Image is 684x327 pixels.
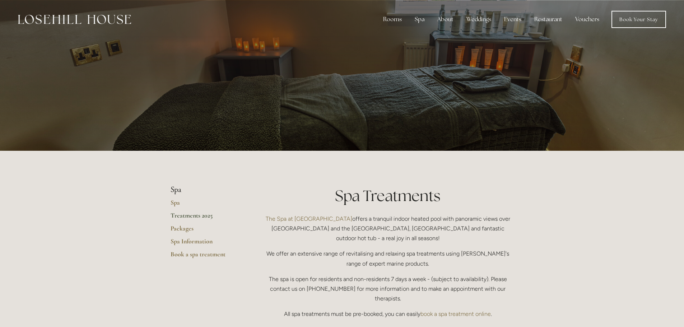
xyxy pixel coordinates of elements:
a: Book Your Stay [611,11,666,28]
img: Losehill House [18,15,131,24]
a: book a spa treatment online [420,310,491,317]
div: Restaurant [529,12,568,27]
div: Spa [409,12,430,27]
a: Spa [171,198,239,211]
a: Spa Information [171,237,239,250]
div: Events [498,12,527,27]
li: Spa [171,185,239,195]
div: Rooms [377,12,408,27]
p: The spa is open for residents and non-residents 7 days a week - (subject to availability). Please... [262,274,514,304]
p: offers a tranquil indoor heated pool with panoramic views over [GEOGRAPHIC_DATA] and the [GEOGRAP... [262,214,514,243]
div: About [432,12,459,27]
p: All spa treatments must be pre-booked, you can easily . [262,309,514,319]
a: Book a spa treatment [171,250,239,263]
div: Weddings [461,12,497,27]
a: Vouchers [569,12,605,27]
a: Packages [171,224,239,237]
a: Treatments 2025 [171,211,239,224]
a: The Spa at [GEOGRAPHIC_DATA] [266,215,352,222]
p: We offer an extensive range of revitalising and relaxing spa treatments using [PERSON_NAME]'s ran... [262,249,514,268]
h1: Spa Treatments [262,185,514,206]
